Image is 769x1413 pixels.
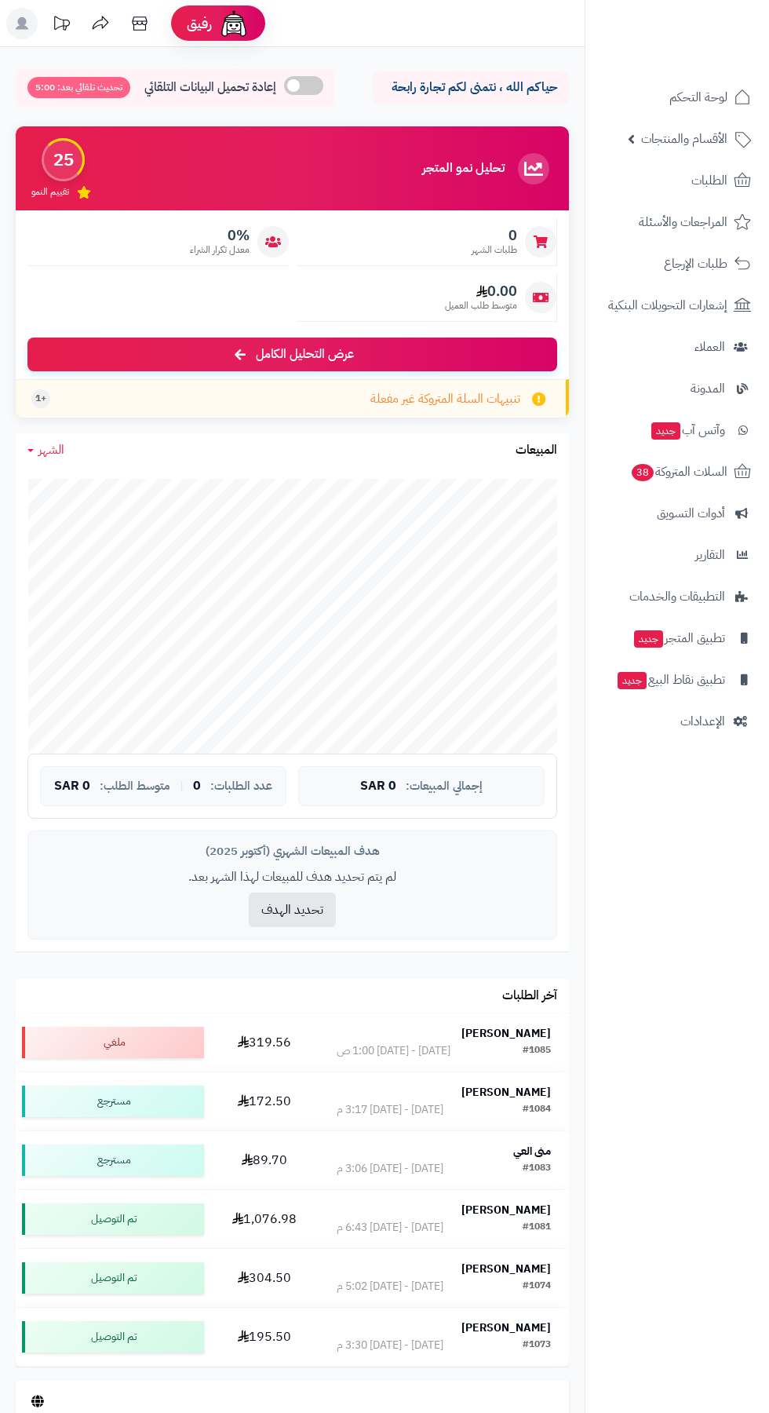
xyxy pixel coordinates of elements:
[461,1261,551,1277] strong: [PERSON_NAME]
[472,227,517,244] span: 0
[657,502,725,524] span: أدوات التسويق
[38,440,64,459] span: الشهر
[595,245,760,283] a: طلبات الإرجاع
[630,461,727,483] span: السلات المتروكة
[502,989,557,1003] h3: آخر الطلبات
[210,1131,319,1189] td: 89.70
[256,345,354,363] span: عرض التحليل الكامل
[445,283,517,300] span: 0.00
[210,1308,319,1366] td: 195.50
[595,411,760,449] a: وآتس آبجديد
[42,8,81,43] a: تحديثات المنصة
[22,1321,204,1353] div: تم التوصيل
[40,843,545,860] div: هدف المبيعات الشهري (أكتوبر 2025)
[595,370,760,407] a: المدونة
[695,544,725,566] span: التقارير
[337,1279,443,1294] div: [DATE] - [DATE] 5:02 م
[595,453,760,491] a: السلات المتروكة38
[595,661,760,699] a: تطبيق نقاط البيعجديد
[516,444,557,458] h3: المبيعات
[523,1220,551,1236] div: #1081
[422,162,505,176] h3: تحليل نمو المتجر
[190,243,250,257] span: معدل تكرار الشراء
[669,86,727,108] span: لوحة التحكم
[595,495,760,532] a: أدوات التسويق
[210,1190,319,1248] td: 1,076.98
[523,1102,551,1118] div: #1084
[632,464,654,481] span: 38
[27,77,130,98] span: تحديث تلقائي بعد: 5:00
[650,419,725,441] span: وآتس آب
[27,441,64,459] a: الشهر
[595,78,760,116] a: لوحة التحكم
[651,422,680,440] span: جديد
[22,1086,204,1117] div: مسترجع
[523,1338,551,1353] div: #1073
[337,1220,443,1236] div: [DATE] - [DATE] 6:43 م
[337,1102,443,1118] div: [DATE] - [DATE] 3:17 م
[691,170,727,192] span: الطلبات
[54,780,90,794] span: 0 SAR
[27,338,557,371] a: عرض التحليل الكامل
[641,128,727,150] span: الأقسام والمنتجات
[461,1202,551,1218] strong: [PERSON_NAME]
[595,578,760,615] a: التطبيقات والخدمات
[472,243,517,257] span: طلبات الشهر
[210,780,272,793] span: عدد الطلبات:
[632,627,725,649] span: تطبيق المتجر
[144,78,276,97] span: إعادة تحميل البيانات التلقائي
[595,703,760,740] a: الإعدادات
[694,336,725,358] span: العملاء
[22,1145,204,1176] div: مسترجع
[461,1084,551,1101] strong: [PERSON_NAME]
[210,1013,319,1072] td: 319.56
[691,378,725,400] span: المدونة
[406,780,483,793] span: إجمالي المبيعات:
[31,185,69,199] span: تقييم النمو
[595,328,760,366] a: العملاء
[523,1279,551,1294] div: #1074
[210,1072,319,1130] td: 172.50
[513,1143,551,1159] strong: منى العي
[360,780,396,794] span: 0 SAR
[249,893,336,927] button: تحديد الهدف
[22,1203,204,1235] div: تم التوصيل
[595,287,760,324] a: إشعارات التحويلات البنكية
[595,203,760,241] a: المراجعات والأسئلة
[210,1249,319,1307] td: 304.50
[100,780,170,793] span: متوسط الطلب:
[22,1027,204,1058] div: ملغي
[22,1262,204,1294] div: تم التوصيل
[445,299,517,312] span: متوسط طلب العميل
[40,868,545,886] p: لم يتم تحديد هدف للمبيعات لهذا الشهر بعد.
[595,162,760,199] a: الطلبات
[370,390,520,408] span: تنبيهات السلة المتروكة غير مفعلة
[618,672,647,689] span: جديد
[193,780,201,794] span: 0
[664,253,727,275] span: طلبات الإرجاع
[523,1161,551,1177] div: #1083
[595,536,760,574] a: التقارير
[187,14,212,33] span: رفيق
[461,1025,551,1042] strong: [PERSON_NAME]
[337,1338,443,1353] div: [DATE] - [DATE] 3:30 م
[595,619,760,657] a: تطبيق المتجرجديد
[218,8,250,39] img: ai-face.png
[523,1043,551,1059] div: #1085
[634,630,663,648] span: جديد
[35,392,46,405] span: +1
[680,710,725,732] span: الإعدادات
[461,1320,551,1336] strong: [PERSON_NAME]
[384,78,557,97] p: حياكم الله ، نتمنى لكم تجارة رابحة
[629,586,725,608] span: التطبيقات والخدمات
[608,294,727,316] span: إشعارات التحويلات البنكية
[639,211,727,233] span: المراجعات والأسئلة
[337,1043,450,1059] div: [DATE] - [DATE] 1:00 ص
[616,669,725,691] span: تطبيق نقاط البيع
[190,227,250,244] span: 0%
[337,1161,443,1177] div: [DATE] - [DATE] 3:06 م
[180,780,184,792] span: |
